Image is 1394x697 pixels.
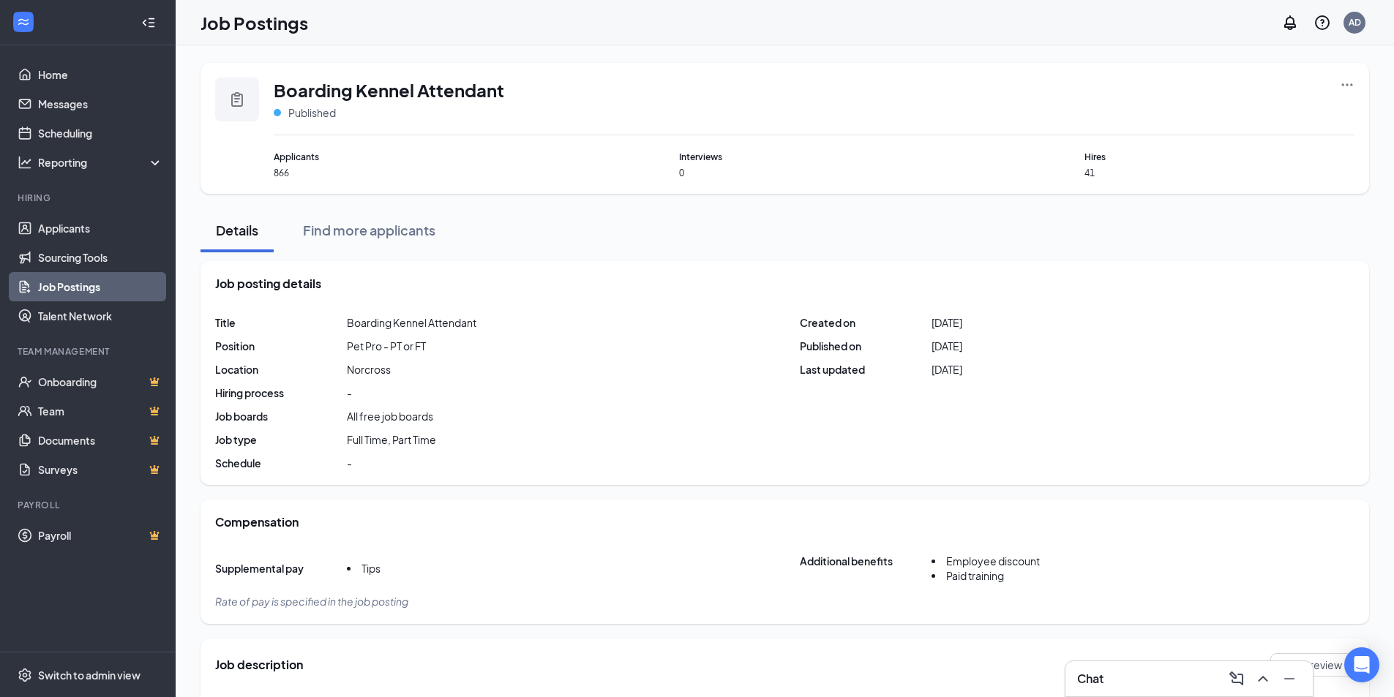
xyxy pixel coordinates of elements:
svg: Collapse [141,15,156,30]
button: ComposeMessage [1225,667,1248,690]
a: Talent Network [38,301,163,331]
span: Position [215,339,347,353]
span: Additional benefits [800,554,932,593]
span: [DATE] [932,339,962,353]
svg: Notifications [1281,14,1299,31]
svg: Clipboard [228,91,246,108]
span: Hiring process [215,385,347,400]
span: Hires [1084,150,1354,164]
span: Boarding Kennel Attendant [347,315,476,330]
a: PayrollCrown [38,521,163,550]
div: Payroll [18,499,160,511]
span: All free job boards [347,409,433,423]
span: [DATE] [932,362,962,377]
svg: Analysis [18,155,32,170]
a: DocumentsCrown [38,426,163,455]
span: Published on [800,339,932,353]
span: Last updated [800,362,932,377]
span: Job type [215,432,347,447]
a: Scheduling [38,118,163,148]
span: Compensation [215,514,299,530]
h1: Job Postings [201,10,308,35]
svg: ChevronUp [1254,670,1272,687]
a: Messages [38,89,163,118]
span: Rate of pay is specified in the job posting [215,595,408,608]
span: Norcross [347,362,391,377]
span: - [347,456,352,470]
svg: QuestionInfo [1314,14,1331,31]
span: Location [215,362,347,377]
span: Employee discount [946,554,1040,568]
button: Eye Preview [1270,653,1354,677]
div: Team Management [18,345,160,358]
div: Hiring [18,192,160,204]
span: Schedule [215,456,347,470]
div: Details [215,221,259,239]
span: 41 [1084,167,1354,179]
button: ChevronUp [1251,667,1275,690]
a: SurveysCrown [38,455,163,484]
div: Switch to admin view [38,668,140,682]
span: Title [215,315,347,330]
span: Created on [800,315,932,330]
span: - [347,385,352,400]
div: Open Intercom Messenger [1344,647,1379,682]
button: Minimize [1278,667,1301,690]
span: Job boards [215,409,347,423]
span: Boarding Kennel Attendant [274,78,504,102]
svg: Eye [1283,658,1296,671]
span: Job posting details [215,276,321,292]
a: Applicants [38,214,163,243]
div: Reporting [38,155,164,170]
svg: Minimize [1281,670,1298,687]
span: 866 [274,167,544,179]
div: AD [1349,16,1361,29]
svg: WorkstreamLogo [16,15,31,29]
span: Full Time, Part Time [347,432,436,447]
span: Published [288,105,336,120]
span: Tips [361,562,381,575]
span: Job description [215,657,303,673]
a: Home [38,60,163,89]
h3: Chat [1077,671,1103,687]
svg: Settings [18,668,32,682]
span: [DATE] [932,315,962,330]
div: Find more applicants [303,221,435,239]
span: Interviews [679,150,949,164]
span: Applicants [274,150,544,164]
a: TeamCrown [38,396,163,426]
svg: ComposeMessage [1228,670,1245,687]
svg: Ellipses [1340,78,1354,92]
span: Pet Pro - PT or FT [347,339,426,353]
span: 0 [679,167,949,179]
span: Supplemental pay [215,561,347,586]
a: Job Postings [38,272,163,301]
a: OnboardingCrown [38,367,163,396]
span: Paid training [946,569,1004,582]
a: Sourcing Tools [38,243,163,272]
span: Preview [1303,658,1342,672]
